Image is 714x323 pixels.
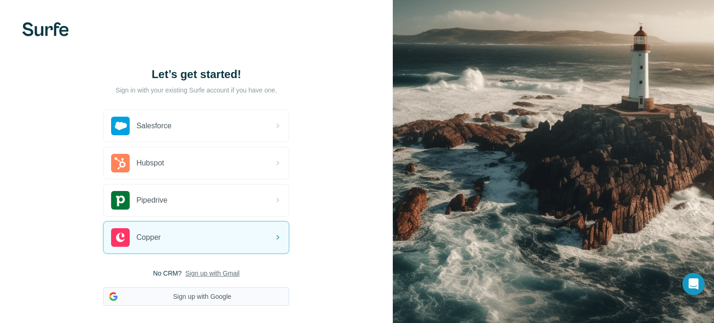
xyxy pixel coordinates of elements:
button: Sign up with Google [103,287,289,306]
img: copper's logo [111,228,130,247]
img: hubspot's logo [111,154,130,172]
span: No CRM? [153,269,181,278]
span: Hubspot [136,158,164,169]
span: Copper [136,232,160,243]
span: Salesforce [136,120,172,132]
p: Sign in with your existing Surfe account if you have one. [116,86,277,95]
div: Open Intercom Messenger [682,273,705,295]
img: salesforce's logo [111,117,130,135]
h1: Let’s get started! [103,67,289,82]
span: Pipedrive [136,195,167,206]
img: pipedrive's logo [111,191,130,210]
button: Sign up with Gmail [185,269,240,278]
img: Surfe's logo [22,22,69,36]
